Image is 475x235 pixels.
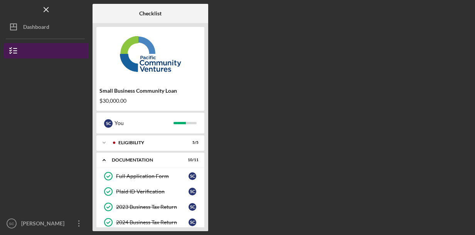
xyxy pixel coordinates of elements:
[100,168,200,184] a: Full Application FormSC
[185,158,199,162] div: 10 / 11
[19,216,69,233] div: [PERSON_NAME]
[116,219,189,225] div: 2024 Business Tax Return
[185,140,199,145] div: 5 / 5
[4,19,89,35] button: Dashboard
[189,203,196,211] div: S C
[116,173,189,179] div: Full Application Form
[118,140,179,145] div: Eligibility
[9,222,14,226] text: SC
[99,88,201,94] div: Small Business Community Loan
[189,218,196,226] div: S C
[100,199,200,215] a: 2023 Business Tax ReturnSC
[139,10,162,17] b: Checklist
[104,119,113,128] div: S C
[116,188,189,195] div: Plaid ID Verification
[23,19,49,37] div: Dashboard
[112,158,179,162] div: Documentation
[4,216,89,231] button: SC[PERSON_NAME]
[100,184,200,199] a: Plaid ID VerificationSC
[100,215,200,230] a: 2024 Business Tax ReturnSC
[115,117,173,130] div: You
[99,98,201,104] div: $30,000.00
[116,204,189,210] div: 2023 Business Tax Return
[96,31,204,77] img: Product logo
[189,172,196,180] div: S C
[189,188,196,195] div: S C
